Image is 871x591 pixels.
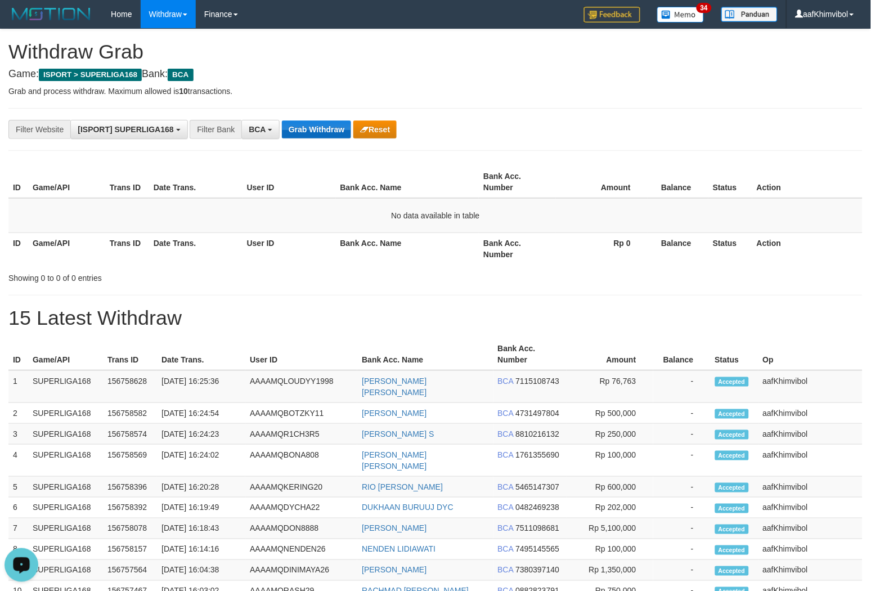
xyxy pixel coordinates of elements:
a: [PERSON_NAME] [362,524,426,533]
span: BCA [249,125,266,134]
th: Amount [567,338,653,370]
span: Copy 8810216132 to clipboard [515,429,559,438]
th: Game/API [28,338,103,370]
span: BCA [498,566,514,575]
th: Balance [648,166,708,198]
button: [ISPORT] SUPERLIGA168 [70,120,187,139]
td: 156757564 [103,560,157,581]
td: Rp 76,763 [567,370,653,403]
span: BCA [498,524,514,533]
td: 156758157 [103,539,157,560]
td: aafKhimvibol [758,424,863,445]
th: Rp 0 [556,232,648,265]
span: Accepted [715,409,749,419]
td: SUPERLIGA168 [28,424,103,445]
td: aafKhimvibol [758,539,863,560]
td: AAAAMQKERING20 [245,477,357,498]
td: Rp 600,000 [567,477,653,498]
a: NENDEN LIDIAWATI [362,545,435,554]
td: SUPERLIGA168 [28,370,103,403]
div: Filter Website [8,120,70,139]
td: - [653,560,711,581]
span: Accepted [715,545,749,555]
span: Accepted [715,377,749,387]
td: 7 [8,518,28,539]
span: Copy 1761355690 to clipboard [515,450,559,459]
span: BCA [498,409,514,418]
td: 1 [8,370,28,403]
span: BCA [168,69,193,81]
td: 5 [8,477,28,498]
td: [DATE] 16:25:36 [157,370,245,403]
div: Filter Bank [190,120,241,139]
span: Copy 4731497804 to clipboard [515,409,559,418]
a: [PERSON_NAME] [PERSON_NAME] [362,377,426,397]
th: Bank Acc. Name [336,232,479,265]
td: aafKhimvibol [758,560,863,581]
td: Rp 1,350,000 [567,560,653,581]
th: Trans ID [105,232,149,265]
a: [PERSON_NAME] [PERSON_NAME] [362,450,426,471]
td: SUPERLIGA168 [28,498,103,518]
span: Copy 7380397140 to clipboard [515,566,559,575]
h1: 15 Latest Withdraw [8,307,863,329]
th: Action [752,166,863,198]
button: Grab Withdraw [282,120,351,138]
td: SUPERLIGA168 [28,477,103,498]
td: - [653,539,711,560]
td: 156758392 [103,498,157,518]
td: Rp 100,000 [567,445,653,477]
a: RIO [PERSON_NAME] [362,482,443,491]
span: Copy 5465147307 to clipboard [515,482,559,491]
td: 4 [8,445,28,477]
th: Date Trans. [149,232,243,265]
td: Rp 250,000 [567,424,653,445]
th: Trans ID [105,166,149,198]
th: Game/API [28,232,105,265]
td: [DATE] 16:24:02 [157,445,245,477]
td: aafKhimvibol [758,403,863,424]
div: Showing 0 to 0 of 0 entries [8,268,354,284]
span: Copy 7495145565 to clipboard [515,545,559,554]
th: Date Trans. [157,338,245,370]
th: Action [752,232,863,265]
th: ID [8,166,28,198]
td: [DATE] 16:24:54 [157,403,245,424]
img: panduan.png [721,7,778,22]
span: BCA [498,545,514,554]
td: SUPERLIGA168 [28,445,103,477]
th: Bank Acc. Number [493,338,567,370]
td: [DATE] 16:18:43 [157,518,245,539]
td: aafKhimvibol [758,477,863,498]
span: BCA [498,503,514,512]
span: 34 [697,3,712,13]
strong: 10 [179,87,188,96]
img: Button%20Memo.svg [657,7,704,23]
th: Bank Acc. Name [336,166,479,198]
img: Feedback.jpg [584,7,640,23]
th: User ID [243,232,336,265]
td: [DATE] 16:14:16 [157,539,245,560]
span: Accepted [715,483,749,492]
td: - [653,403,711,424]
td: No data available in table [8,198,863,233]
th: ID [8,338,28,370]
td: SUPERLIGA168 [28,560,103,581]
td: 8 [8,539,28,560]
td: [DATE] 16:20:28 [157,477,245,498]
span: BCA [498,450,514,459]
th: Bank Acc. Name [357,338,493,370]
td: AAAAMQBONA808 [245,445,357,477]
td: aafKhimvibol [758,370,863,403]
td: aafKhimvibol [758,498,863,518]
td: - [653,498,711,518]
h1: Withdraw Grab [8,41,863,63]
td: [DATE] 16:24:23 [157,424,245,445]
th: ID [8,232,28,265]
td: [DATE] 16:19:49 [157,498,245,518]
td: AAAAMQDYCHA22 [245,498,357,518]
th: Balance [653,338,711,370]
td: AAAAMQBOTZKY11 [245,403,357,424]
td: 156758628 [103,370,157,403]
th: Date Trans. [149,166,243,198]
